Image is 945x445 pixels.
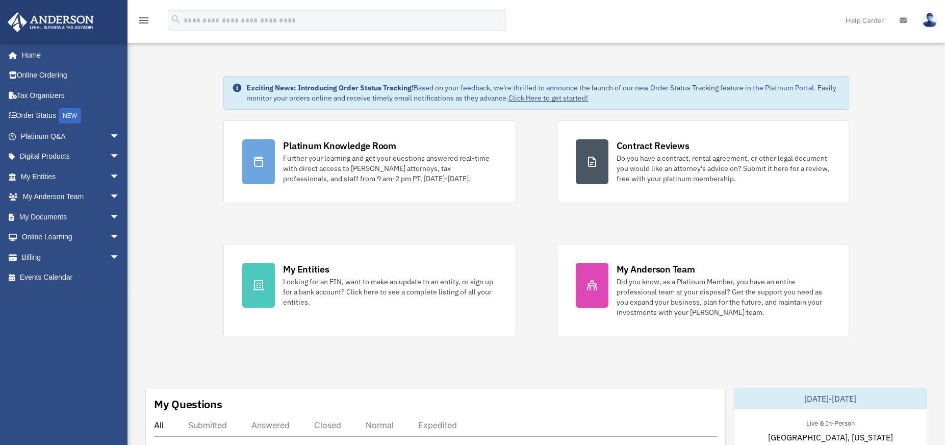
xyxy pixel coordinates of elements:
div: My Anderson Team [617,263,695,276]
i: menu [138,14,150,27]
a: My Anderson Team Did you know, as a Platinum Member, you have an entire professional team at your... [557,244,849,336]
div: Looking for an EIN, want to make an update to an entity, or sign up for a bank account? Click her... [283,277,497,307]
a: Events Calendar [7,267,135,288]
i: search [170,14,182,25]
a: Digital Productsarrow_drop_down [7,146,135,167]
div: Answered [251,420,290,430]
a: Contract Reviews Do you have a contract, rental agreement, or other legal document you would like... [557,120,849,203]
span: arrow_drop_down [110,146,130,167]
div: Contract Reviews [617,139,689,152]
div: Based on your feedback, we're thrilled to announce the launch of our new Order Status Tracking fe... [246,83,840,103]
a: Billingarrow_drop_down [7,247,135,267]
div: Submitted [188,420,227,430]
div: Further your learning and get your questions answered real-time with direct access to [PERSON_NAM... [283,153,497,184]
span: arrow_drop_down [110,207,130,228]
a: My Anderson Teamarrow_drop_down [7,187,135,207]
a: My Entitiesarrow_drop_down [7,166,135,187]
div: My Entities [283,263,329,276]
span: arrow_drop_down [110,227,130,248]
span: arrow_drop_down [110,166,130,187]
a: My Documentsarrow_drop_down [7,207,135,227]
img: User Pic [922,13,937,28]
a: Platinum Q&Aarrow_drop_down [7,126,135,146]
a: Home [7,45,130,65]
span: arrow_drop_down [110,247,130,268]
div: Live & In-Person [798,417,863,428]
div: [DATE]-[DATE] [734,388,927,409]
a: Order StatusNEW [7,106,135,127]
div: Expedited [418,420,457,430]
div: My Questions [154,397,222,412]
img: Anderson Advisors Platinum Portal [5,12,97,32]
a: Online Learningarrow_drop_down [7,227,135,248]
div: NEW [59,108,81,123]
div: All [154,420,164,430]
a: Tax Organizers [7,85,135,106]
a: Online Ordering [7,65,135,86]
a: Platinum Knowledge Room Further your learning and get your questions answered real-time with dire... [223,120,516,203]
a: My Entities Looking for an EIN, want to make an update to an entity, or sign up for a bank accoun... [223,244,516,336]
div: Platinum Knowledge Room [283,139,396,152]
span: [GEOGRAPHIC_DATA], [US_STATE] [768,431,893,443]
span: arrow_drop_down [110,187,130,208]
a: Click Here to get started! [508,93,588,103]
div: Closed [314,420,341,430]
div: Normal [366,420,394,430]
span: arrow_drop_down [110,126,130,147]
a: menu [138,18,150,27]
div: Do you have a contract, rental agreement, or other legal document you would like an attorney's ad... [617,153,830,184]
div: Did you know, as a Platinum Member, you have an entire professional team at your disposal? Get th... [617,277,830,317]
strong: Exciting News: Introducing Order Status Tracking! [246,83,414,92]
